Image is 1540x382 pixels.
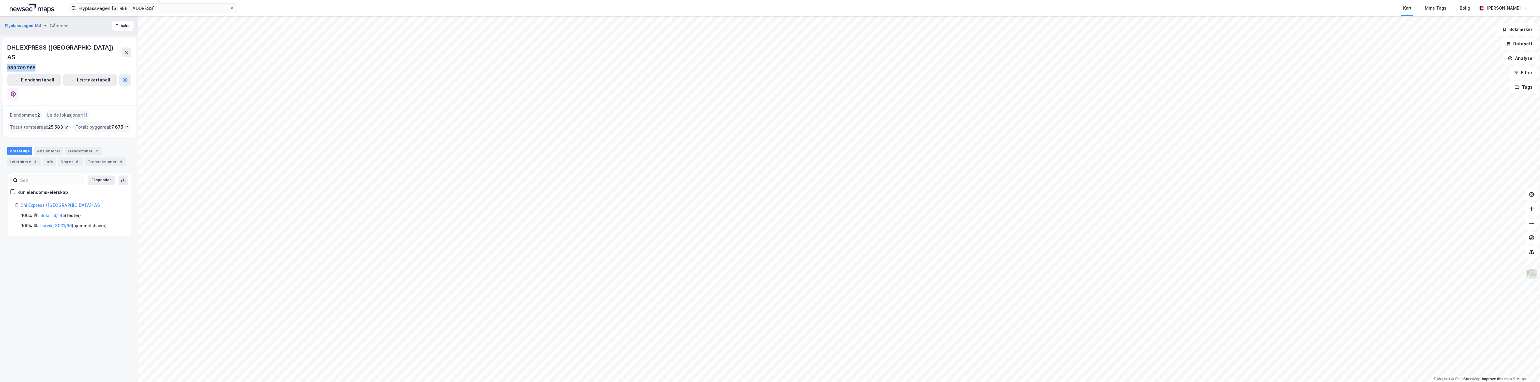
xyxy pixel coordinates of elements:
[1486,5,1521,12] div: [PERSON_NAME]
[111,124,128,131] span: 7 675 ㎡
[1526,268,1537,280] img: Z
[1510,81,1538,93] button: Tags
[40,222,107,229] div: ( hjemmelshaver )
[73,122,131,132] div: Totalt byggareal :
[7,157,41,166] div: Leietakere
[1509,67,1538,79] button: Filter
[94,148,100,154] div: 2
[1460,5,1470,12] div: Bolig
[50,22,68,29] div: Gårdeier
[7,64,35,72] div: 960 709 985
[21,212,32,219] div: 100%
[63,74,117,86] button: Leietakertabell
[45,110,90,120] div: Leide lokasjoner :
[35,147,63,155] div: Aksjonærer
[1501,38,1538,50] button: Datasett
[1497,23,1538,35] button: Bokmerker
[32,159,38,165] div: 4
[1403,5,1412,12] div: Kart
[1434,377,1450,381] a: Mapbox
[17,189,68,196] div: Kun eiendoms-eierskap
[83,112,87,119] span: 11
[58,157,83,166] div: Styret
[76,4,229,13] input: Søk på adresse, matrikkel, gårdeiere, leietakere eller personer
[18,176,84,185] input: Søk
[1510,353,1540,382] iframe: Chat Widget
[1451,377,1480,381] a: OpenStreetMap
[40,213,65,218] a: Sola, 16/145
[74,159,80,165] div: 6
[88,176,115,185] button: Ekspander
[7,43,122,62] div: DHL EXPRESS ([GEOGRAPHIC_DATA]) AS
[8,122,71,132] div: Totalt tomteareal :
[1425,5,1446,12] div: Mine Tags
[40,212,81,219] div: ( fester )
[10,4,54,13] img: logo.a4113a55bc3d86da70a041830d287a7e.svg
[65,147,102,155] div: Eiendommer
[112,21,134,31] button: Tilbake
[43,157,56,166] div: Info
[48,124,68,131] span: 25 583 ㎡
[1503,52,1538,64] button: Analyse
[118,159,124,165] div: 4
[1510,353,1540,382] div: Kontrollprogram for chat
[5,23,43,29] button: Flyplassvegen 184
[8,110,42,120] div: Eiendommer :
[21,222,32,229] div: 100%
[85,157,126,166] div: Transaksjoner
[7,147,32,155] div: Portefølje
[7,74,61,86] button: Eiendomstabell
[37,112,40,119] span: 2
[40,223,72,228] a: Larvik, 3001/66
[20,203,100,208] a: Dhl Express ([GEOGRAPHIC_DATA]) AS
[1482,377,1512,381] a: Improve this map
